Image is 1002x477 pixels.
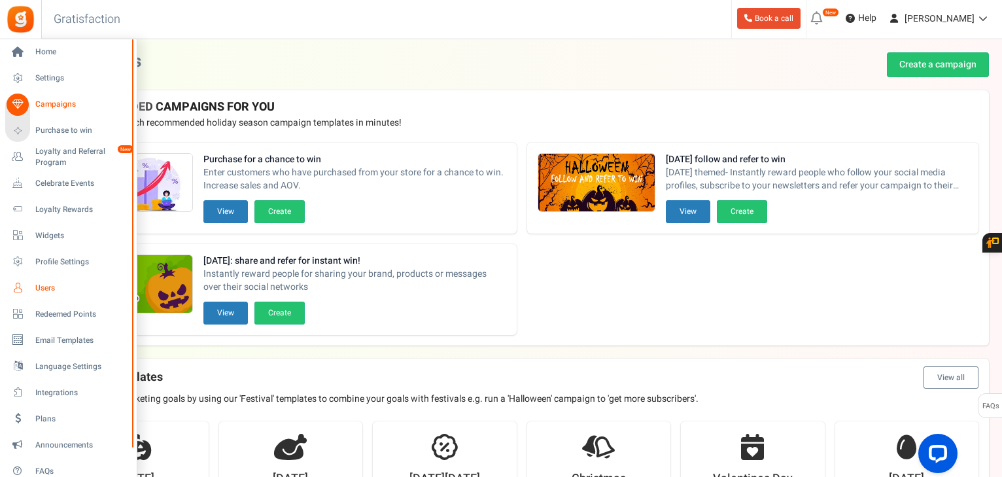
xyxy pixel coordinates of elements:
[5,120,131,142] a: Purchase to win
[5,355,131,378] a: Language Settings
[35,466,127,477] span: FAQs
[5,146,131,168] a: Loyalty and Referral Program New
[65,116,978,130] p: Preview and launch recommended holiday season campaign templates in minutes!
[5,224,131,247] a: Widgets
[5,408,131,430] a: Plans
[840,8,882,29] a: Help
[203,255,506,268] strong: [DATE]: share and refer for instant win!
[203,302,248,325] button: View
[35,73,127,84] span: Settings
[822,8,839,17] em: New
[203,268,506,294] span: Instantly reward people for sharing your brand, products or messages over their social networks
[65,101,978,114] h4: RECOMMENDED CAMPAIGNS FOR YOU
[905,12,975,26] span: [PERSON_NAME]
[203,166,506,192] span: Enter customers who have purchased from your store for a chance to win. Increase sales and AOV.
[35,256,127,268] span: Profile Settings
[35,46,127,58] span: Home
[35,440,127,451] span: Announcements
[855,12,876,25] span: Help
[35,204,127,215] span: Loyalty Rewards
[924,366,978,389] button: View all
[117,145,134,154] em: New
[35,230,127,241] span: Widgets
[35,387,127,398] span: Integrations
[35,414,127,425] span: Plans
[5,381,131,404] a: Integrations
[5,329,131,351] a: Email Templates
[35,178,127,189] span: Celebrate Events
[5,277,131,299] a: Users
[203,200,248,223] button: View
[35,335,127,346] span: Email Templates
[5,198,131,221] a: Loyalty Rewards
[254,200,305,223] button: Create
[35,125,127,136] span: Purchase to win
[5,67,131,90] a: Settings
[5,41,131,63] a: Home
[35,99,127,110] span: Campaigns
[203,153,506,166] strong: Purchase for a chance to win
[982,394,999,419] span: FAQs
[666,166,969,192] span: [DATE] themed- Instantly reward people who follow your social media profiles, subscribe to your n...
[35,361,127,372] span: Language Settings
[35,283,127,294] span: Users
[717,200,767,223] button: Create
[35,146,131,168] span: Loyalty and Referral Program
[5,172,131,194] a: Celebrate Events
[35,309,127,320] span: Redeemed Points
[5,303,131,325] a: Redeemed Points
[39,7,135,33] h3: Gratisfaction
[254,302,305,325] button: Create
[6,5,35,34] img: Gratisfaction
[666,200,710,223] button: View
[737,8,801,29] a: Book a call
[65,393,978,406] p: Achieve your marketing goals by using our 'Festival' templates to combine your goals with festiva...
[666,153,969,166] strong: [DATE] follow and refer to win
[887,52,989,77] a: Create a campaign
[538,154,655,213] img: Recommended Campaigns
[5,434,131,456] a: Announcements
[5,94,131,116] a: Campaigns
[5,251,131,273] a: Profile Settings
[65,366,978,389] h4: Festival templates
